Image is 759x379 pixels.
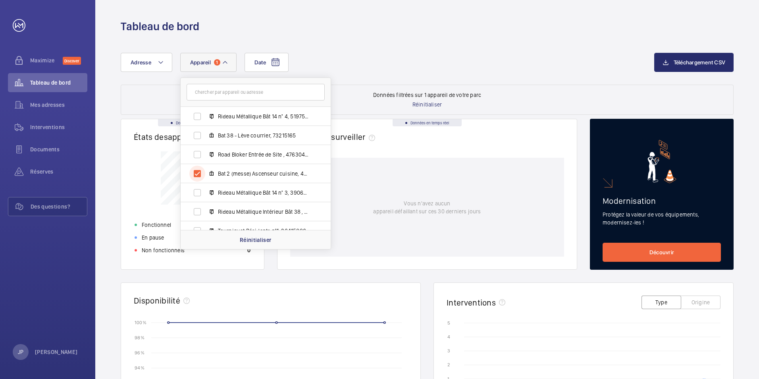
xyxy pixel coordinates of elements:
button: Téléchargement CSV [654,53,734,72]
text: 96 % [135,350,144,356]
text: 94 % [135,365,144,371]
button: Type [641,296,681,309]
input: Chercher par appareil ou adresse [187,84,325,101]
h2: Modernisation [603,196,721,206]
p: Vous n'avez aucun appareil défaillant sur ces 30 derniers jours [373,199,481,215]
p: Non fonctionnels [142,246,185,254]
button: Date [245,53,289,72]
text: 5 [447,320,450,326]
span: Rideau Métallique Bât 14 n° 3, 39063153 [218,189,310,197]
span: Interventions [30,123,87,131]
button: Appareil1 [180,53,237,72]
span: Date [254,59,266,66]
span: Rideau Métallique Intérieur Bât 38 , 65804619 [218,208,310,216]
text: 4 [447,334,450,340]
img: marketing-card.svg [647,140,676,183]
span: Tableau de bord [30,79,87,87]
button: Adresse [121,53,172,72]
span: Maximize [30,56,63,64]
span: Adresse [131,59,151,66]
p: JP [18,348,23,356]
text: 100 % [135,319,146,325]
p: En pause [142,234,164,242]
text: 3 [447,348,450,354]
p: Données filtrées sur 1 appareil de votre parc [373,91,481,99]
h2: États des [134,132,215,142]
button: Origine [681,296,720,309]
span: Bat 38 - Lève courrier, 73215165 [218,131,310,139]
div: Données en temps réel [158,119,227,126]
span: Bat 2 (messe) Ascenseur cuisine, 49906363 [218,170,310,178]
span: Téléchargement CSV [674,59,726,66]
span: appareils [168,132,215,142]
p: Réinitialiser [412,101,442,108]
span: Tourniquet Résidents n°1, 26415886 [218,227,310,235]
text: 98 % [135,335,144,340]
p: [PERSON_NAME] [35,348,78,356]
span: surveiller [331,132,378,142]
span: Appareil [190,59,211,66]
text: 2 [447,362,450,367]
span: 1 [214,59,220,66]
span: Des questions? [31,203,87,211]
span: Documents [30,145,87,153]
h1: Tableau de bord [121,19,199,34]
span: Road Bloker Entrée de Site , 47630460 [218,151,310,159]
div: Données en temps réel [393,119,462,126]
span: Réserves [30,168,87,176]
p: Protégez la valeur de vos équipements, modernisez-les ! [603,211,721,226]
span: Mes adresses [30,101,87,109]
h2: Disponibilité [134,296,180,306]
h2: Appareils à [290,132,378,142]
p: 0 [247,246,250,254]
span: Discover [63,57,81,65]
a: Découvrir [603,243,721,262]
h2: Interventions [447,298,496,307]
p: Réinitialiser [240,236,272,244]
p: Fonctionnel [142,221,171,229]
span: Rideau Métallique Bât 14 n° 4, 51975945 [218,112,310,120]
